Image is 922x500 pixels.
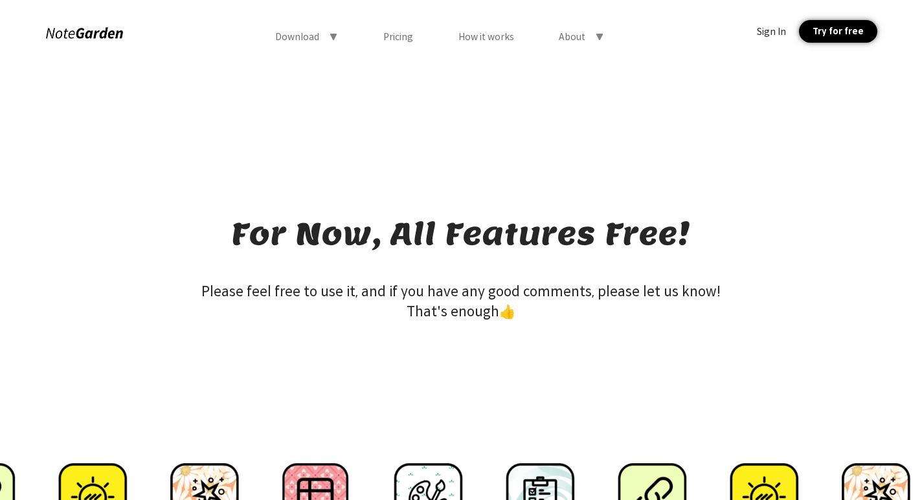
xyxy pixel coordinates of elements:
div: Try for free [799,20,877,43]
div: Sign In [757,26,786,38]
div: Download [275,31,319,43]
div: How it works [458,31,514,43]
div: That's enough👍 [67,300,855,324]
div: Please feel free to use it, and if you have any good comments, please let us know! [67,283,855,300]
div: About [559,31,585,43]
div: For Now, All Features Free! [231,215,691,254]
div: Pricing [383,31,413,43]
